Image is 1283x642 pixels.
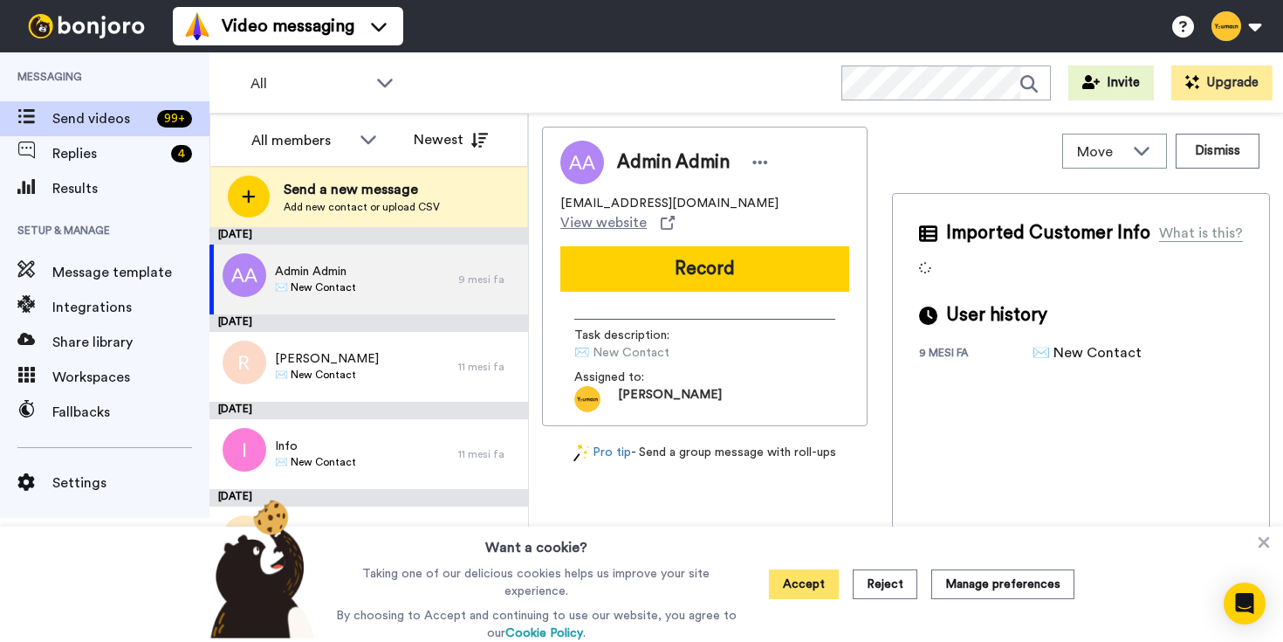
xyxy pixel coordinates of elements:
[1159,223,1243,244] div: What is this?
[946,302,1047,328] span: User history
[560,212,647,233] span: View website
[542,444,868,462] div: - Send a group message with roll-ups
[275,368,379,382] span: ✉️ New Contact
[157,110,192,128] div: 99 +
[617,149,730,176] span: Admin Admin
[1176,134,1259,169] button: Dismiss
[560,212,675,233] a: View website
[618,386,722,412] span: [PERSON_NAME]
[209,489,528,507] div: [DATE]
[52,262,209,283] span: Message template
[485,527,587,558] h3: Want a cookie?
[52,297,209,318] span: Integrations
[171,145,192,162] div: 4
[574,327,696,344] span: Task description :
[52,332,209,353] span: Share library
[1077,142,1124,162] span: Move
[574,386,600,412] img: 1af065f9-f9fa-4a1d-a598-3f5bb47ddb86-1681750273.jpg
[223,341,266,384] img: r.png
[401,122,501,157] button: Newest
[332,607,741,642] p: By choosing to Accept and continuing to use our website, you agree to our .
[223,253,266,297] img: aa.png
[1068,66,1154,100] button: Invite
[183,12,211,40] img: vm-color.svg
[573,444,589,462] img: magic-wand.svg
[275,263,356,280] span: Admin Admin
[573,444,631,462] a: Pro tip
[1033,342,1142,363] div: ✉️ New Contact
[284,179,440,200] span: Send a new message
[275,455,356,469] span: ✉️ New Contact
[574,369,696,386] span: Assigned to:
[946,220,1150,246] span: Imported Customer Info
[21,14,152,38] img: bj-logo-header-white.svg
[52,367,209,388] span: Workspaces
[275,438,356,455] span: Info
[250,73,367,94] span: All
[209,314,528,332] div: [DATE]
[275,280,356,294] span: ✉️ New Contact
[223,428,266,472] img: i.png
[332,565,741,600] p: Taking one of our delicious cookies helps us improve your site experience.
[251,130,351,151] div: All members
[209,402,528,419] div: [DATE]
[919,346,1033,363] div: 9 mesi fa
[560,246,849,292] button: Record
[505,627,583,639] a: Cookie Policy
[52,143,164,164] span: Replies
[275,350,379,368] span: [PERSON_NAME]
[560,141,604,184] img: Image of Admin Admin
[458,447,519,461] div: 11 mesi fa
[275,525,379,542] span: [PERSON_NAME]
[209,227,528,245] div: [DATE]
[1171,66,1273,100] button: Upgrade
[52,402,209,423] span: Fallbacks
[195,499,324,639] img: bear-with-cookie.png
[222,14,354,38] span: Video messaging
[853,570,917,599] button: Reject
[52,473,209,494] span: Settings
[931,570,1074,599] button: Manage preferences
[458,360,519,374] div: 11 mesi fa
[560,195,779,212] span: [EMAIL_ADDRESS][DOMAIN_NAME]
[574,344,740,362] span: ✉️ New Contact
[52,108,150,129] span: Send videos
[52,178,209,199] span: Results
[458,273,519,286] div: 9 mesi fa
[1224,583,1266,625] div: Open Intercom Messenger
[284,200,440,214] span: Add new contact or upload CSV
[769,570,839,599] button: Accept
